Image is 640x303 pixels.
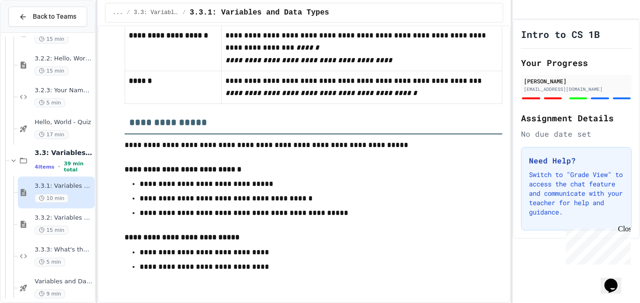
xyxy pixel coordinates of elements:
span: 3.2.3: Your Name and Favorite Movie [35,87,93,95]
span: 9 min [35,289,65,298]
div: [PERSON_NAME] [524,77,629,85]
span: Hello, World - Quiz [35,118,93,126]
span: 4 items [35,164,54,170]
span: 10 min [35,194,68,203]
div: Chat with us now!Close [4,4,65,59]
span: Back to Teams [33,12,76,22]
span: 5 min [35,258,65,266]
span: 15 min [35,35,68,44]
span: 39 min total [64,161,93,173]
span: ... [113,9,123,16]
span: 17 min [35,130,68,139]
iframe: chat widget [601,266,631,294]
h2: Your Progress [521,56,632,69]
span: • [58,163,60,170]
h3: Need Help? [529,155,624,166]
div: No due date set [521,128,632,140]
button: Back to Teams [8,7,87,27]
span: 3.3.1: Variables and Data Types [35,182,93,190]
span: 15 min [35,226,68,235]
span: 3.3.3: What's the Type? [35,246,93,254]
h2: Assignment Details [521,111,632,125]
p: Switch to "Grade View" to access the chat feature and communicate with your teacher for help and ... [529,170,624,217]
span: 15 min [35,67,68,75]
span: / [127,9,130,16]
span: 5 min [35,98,65,107]
span: 3.3: Variables and Data Types [35,148,93,157]
h1: Intro to CS 1B [521,28,600,41]
span: 3.2.2: Hello, World! - Review [35,55,93,63]
span: / [183,9,186,16]
span: 3.3: Variables and Data Types [134,9,179,16]
span: 3.3.1: Variables and Data Types [190,7,329,18]
div: [EMAIL_ADDRESS][DOMAIN_NAME] [524,86,629,93]
iframe: chat widget [562,225,631,265]
span: 3.3.2: Variables and Data Types - Review [35,214,93,222]
span: Variables and Data types - quiz [35,278,93,286]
